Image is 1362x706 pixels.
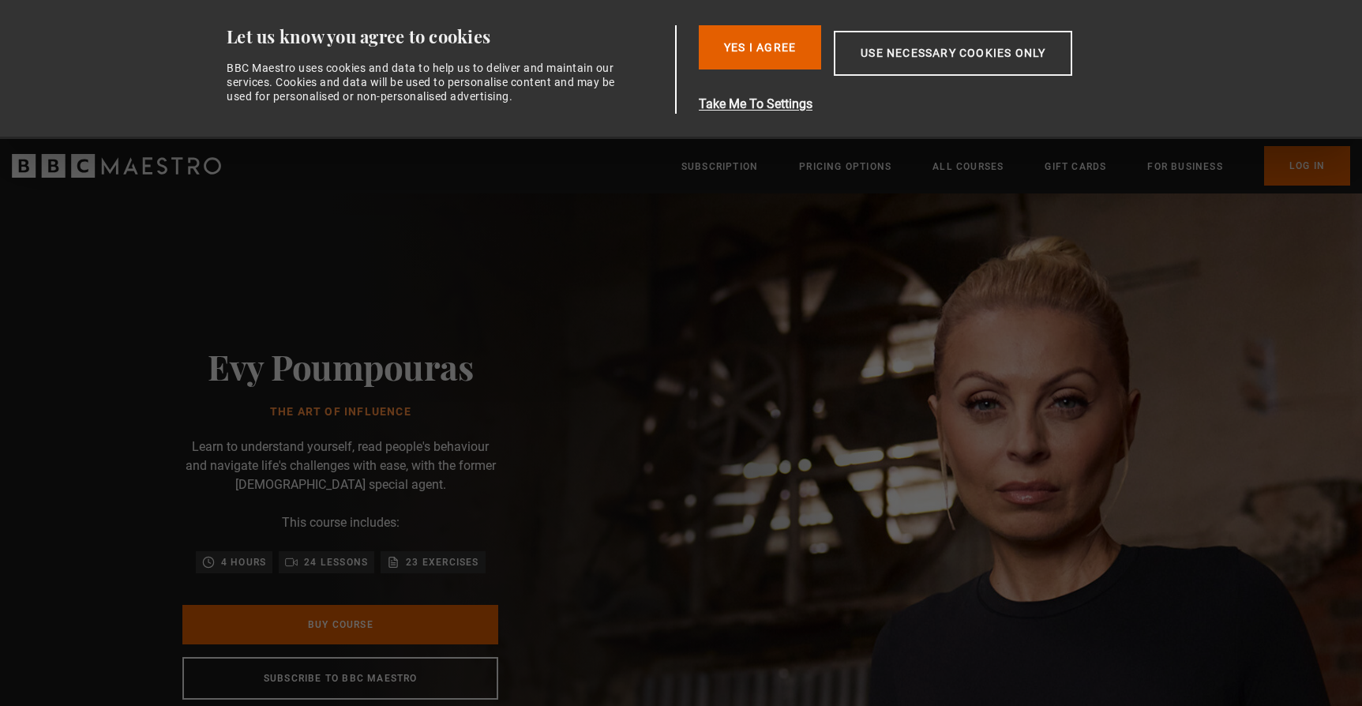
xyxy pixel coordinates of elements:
nav: Primary [681,146,1350,186]
p: 4 hours [221,554,266,570]
p: 23 exercises [406,554,478,570]
p: This course includes: [282,513,400,532]
h2: Evy Poumpouras [208,346,473,386]
a: For business [1147,159,1222,175]
a: Gift Cards [1045,159,1106,175]
a: Pricing Options [799,159,891,175]
button: Take Me To Settings [699,95,1147,114]
a: Buy Course [182,605,498,644]
a: Subscription [681,159,758,175]
h1: The Art of Influence [208,406,473,419]
p: 24 lessons [304,554,368,570]
button: Use necessary cookies only [834,31,1072,76]
button: Yes I Agree [699,25,821,69]
div: BBC Maestro uses cookies and data to help us to deliver and maintain our services. Cookies and da... [227,61,625,104]
div: Let us know you agree to cookies [227,25,669,48]
a: Log In [1264,146,1350,186]
a: All Courses [932,159,1004,175]
p: Learn to understand yourself, read people's behaviour and navigate life's challenges with ease, w... [182,437,498,494]
svg: BBC Maestro [12,154,221,178]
